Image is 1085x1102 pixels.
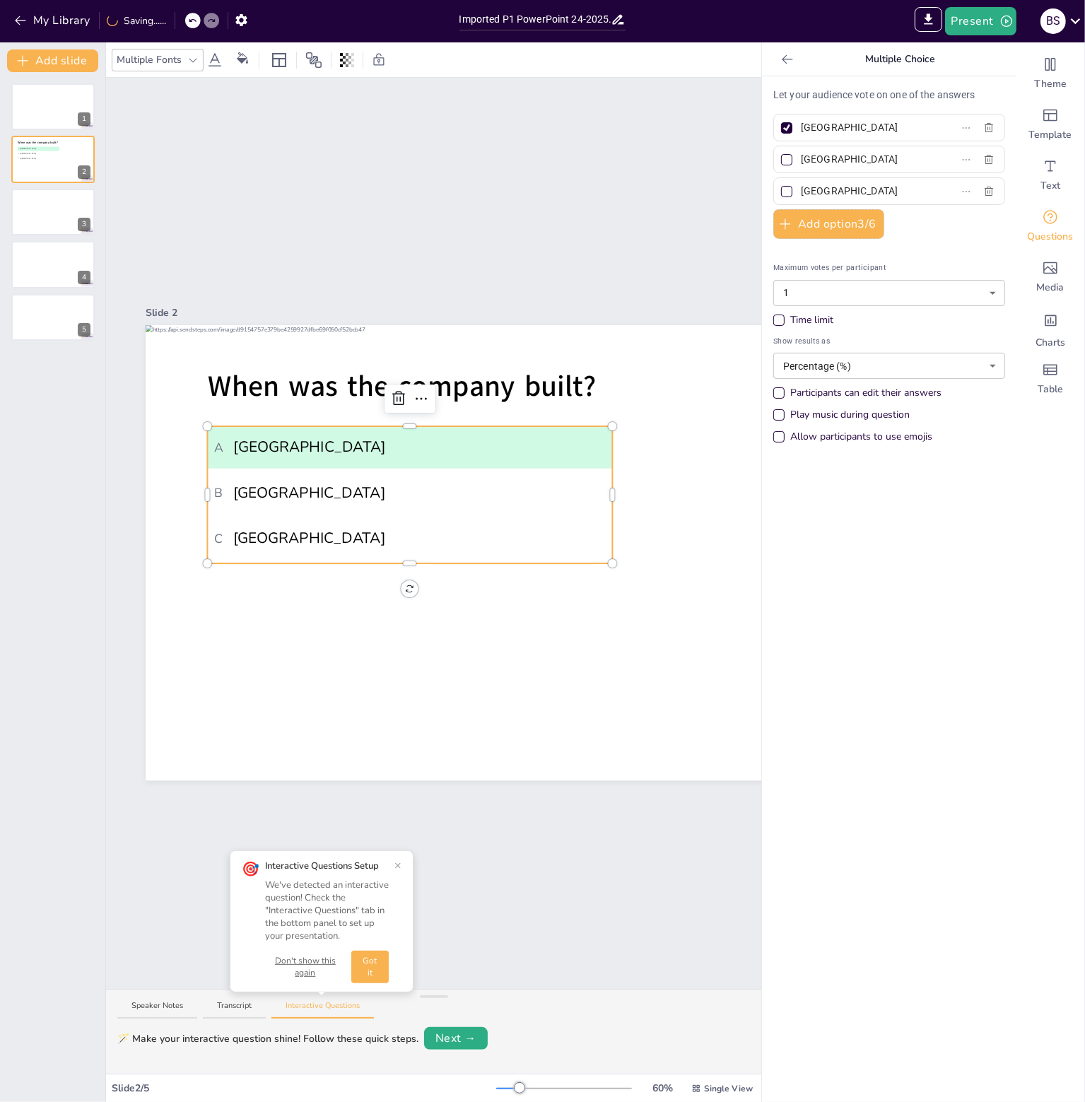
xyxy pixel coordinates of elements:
div: Add a table [1016,353,1084,404]
button: Got it [351,951,389,983]
p: Let your audience vote on one of the answers [773,88,1005,102]
button: Add slide [7,49,98,72]
div: B S [1040,8,1066,34]
div: 🎯 [242,860,259,879]
span: B [214,484,223,503]
button: B S [1040,7,1066,35]
span: Show results as [773,335,1005,347]
span: Position [305,52,322,69]
div: Saving...... [107,13,166,28]
span: [GEOGRAPHIC_DATA] [214,437,605,459]
span: [GEOGRAPHIC_DATA] [214,482,605,504]
div: 1 [773,280,1005,306]
button: Present [945,7,1016,35]
span: A [18,148,19,150]
span: [GEOGRAPHIC_DATA] [18,148,59,150]
span: Questions [1028,230,1074,244]
span: Theme [1034,77,1067,91]
span: B [18,152,19,154]
span: When was the company built? [18,140,58,144]
input: Option 2 [801,149,932,170]
div: 🪄 Make your interactive question shine! Follow these quick steps. [117,1031,418,1046]
div: Play music during question [790,408,910,422]
div: Multiple Fonts [114,49,184,70]
div: Participants can edit their answers [773,386,942,400]
button: My Library [11,9,96,32]
div: Allow participants to use emojis [790,430,932,444]
div: 2 [11,136,95,182]
div: 5 [78,323,90,336]
div: Add ready made slides [1016,99,1084,150]
span: C [18,157,19,159]
div: 4 [11,241,95,288]
span: [GEOGRAPHIC_DATA] [18,157,59,159]
div: 1 [11,83,95,130]
button: Speaker Notes [117,1000,197,1019]
button: Next → [424,1027,488,1050]
input: Insert title [459,9,611,30]
div: 60 % [646,1081,680,1096]
span: A [214,438,223,457]
div: Background color [232,52,253,67]
div: We've detected an interactive question! Check the "Interactive Questions" tab in the bottom panel... [265,879,389,943]
span: C [214,529,223,548]
input: Option 1 [801,117,932,138]
span: Charts [1036,336,1065,350]
span: Text [1040,179,1060,193]
div: 4 [78,271,90,284]
div: Percentage (%) [773,353,1005,379]
span: Export to PowerPoint [915,7,942,35]
div: Add images, graphics, shapes or video [1016,252,1084,303]
div: 5 [11,294,95,341]
span: When was the company built? [208,367,596,406]
button: × [394,860,401,871]
div: Slide 2 [146,305,802,320]
div: 3 [11,189,95,235]
button: Interactive Questions [271,1000,374,1019]
div: Interactive Questions Setup [265,860,389,872]
button: Transcript [203,1000,266,1019]
div: Slide 2 / 5 [112,1081,496,1096]
span: Media [1037,281,1065,295]
div: 3 [78,218,90,231]
span: Maximum votes per participant [773,262,1005,274]
div: Time limit [790,313,833,327]
button: Add option3/6 [773,209,884,239]
div: Add charts and graphs [1016,303,1084,353]
div: Get real-time input from your audience [1016,201,1084,252]
div: Add text boxes [1016,150,1084,201]
div: 2 [78,165,90,179]
div: Allow participants to use emojis [773,430,932,444]
span: Table [1038,382,1063,397]
div: Time limit [773,313,1005,327]
input: Option 3 [801,181,932,201]
p: Multiple Choice [799,42,1002,76]
span: [GEOGRAPHIC_DATA] [214,528,605,550]
span: Single View [704,1082,753,1095]
div: Participants can edit their answers [790,386,942,400]
span: [GEOGRAPHIC_DATA] [18,152,59,154]
button: Don't show this again [265,955,346,979]
div: Layout [268,49,291,71]
div: Change the overall theme [1016,48,1084,99]
span: Template [1029,128,1072,142]
div: 1 [78,112,90,126]
div: Play music during question [773,408,910,422]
